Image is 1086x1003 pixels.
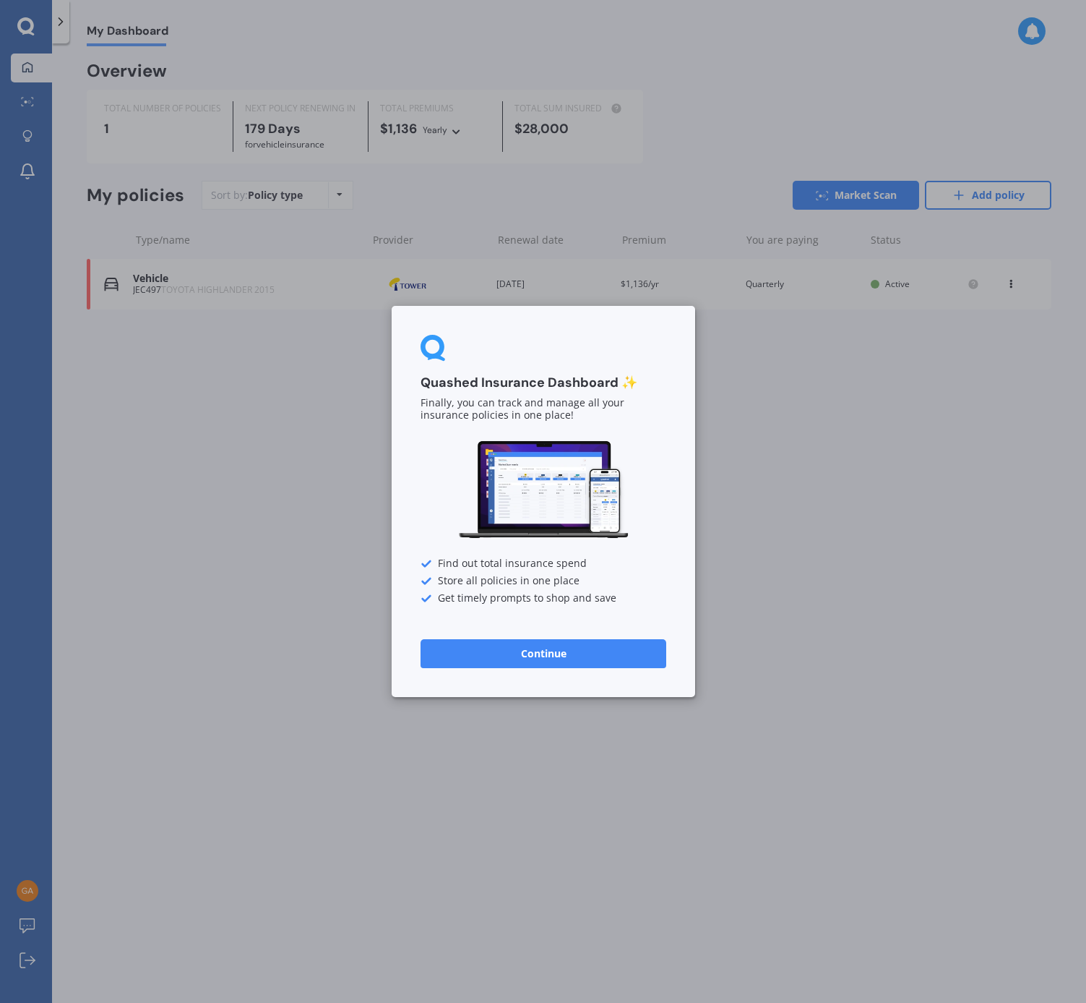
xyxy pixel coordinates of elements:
div: Find out total insurance spend [421,558,666,570]
button: Continue [421,639,666,668]
div: Store all policies in one place [421,576,666,587]
h3: Quashed Insurance Dashboard ✨ [421,375,666,391]
div: Get timely prompts to shop and save [421,593,666,605]
p: Finally, you can track and manage all your insurance policies in one place! [421,398,666,422]
img: Dashboard [457,439,630,541]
